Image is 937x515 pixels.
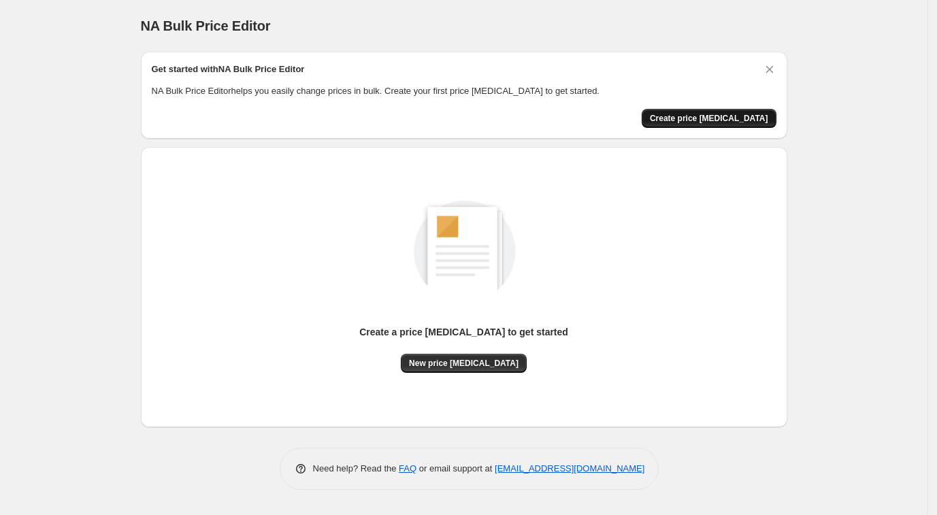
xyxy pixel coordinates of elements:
span: New price [MEDICAL_DATA] [409,358,519,369]
h2: Get started with NA Bulk Price Editor [152,63,305,76]
button: New price [MEDICAL_DATA] [401,354,527,373]
p: NA Bulk Price Editor helps you easily change prices in bulk. Create your first price [MEDICAL_DAT... [152,84,776,98]
a: [EMAIL_ADDRESS][DOMAIN_NAME] [495,463,644,474]
a: FAQ [399,463,416,474]
button: Dismiss card [763,63,776,76]
span: NA Bulk Price Editor [141,18,271,33]
button: Create price change job [642,109,776,128]
span: Create price [MEDICAL_DATA] [650,113,768,124]
span: or email support at [416,463,495,474]
span: Need help? Read the [313,463,399,474]
p: Create a price [MEDICAL_DATA] to get started [359,325,568,339]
